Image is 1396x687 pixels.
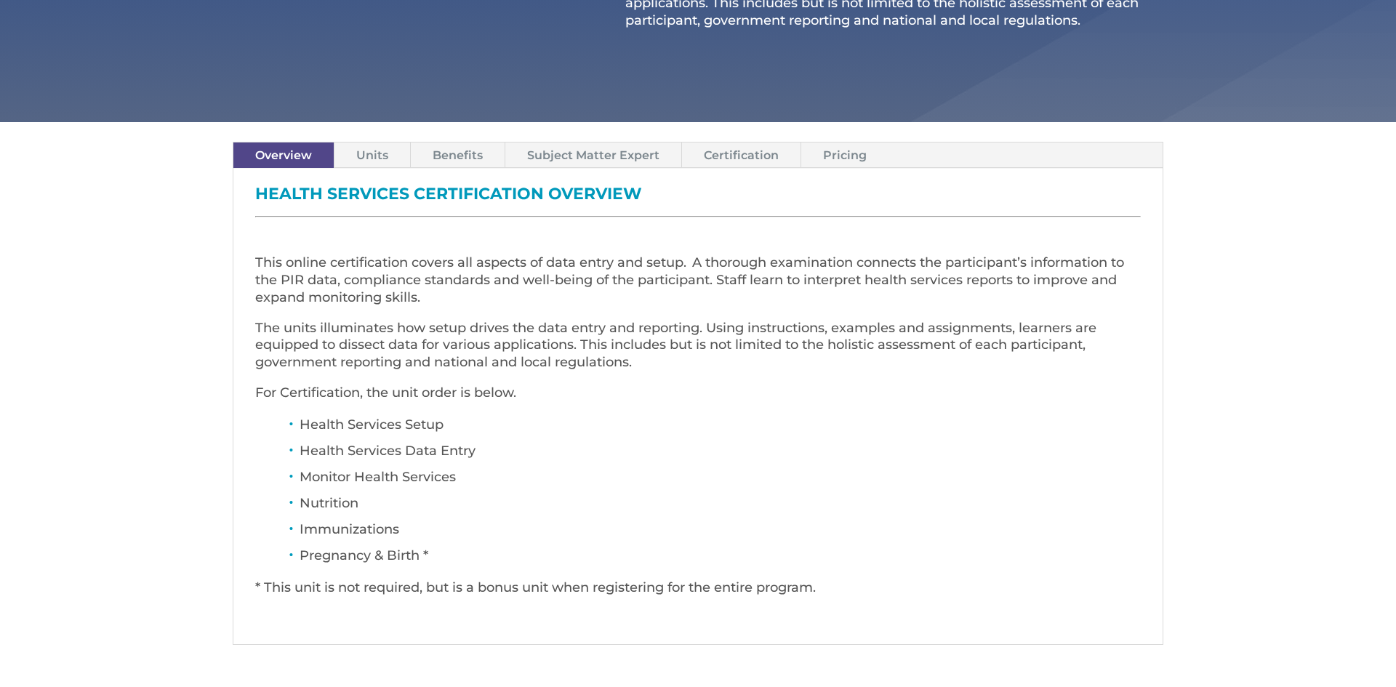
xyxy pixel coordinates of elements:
[411,142,505,168] a: Benefits
[300,546,1141,572] li: Pregnancy & Birth *
[334,142,410,168] a: Units
[255,385,1141,415] p: For Certification, the unit order is below.
[255,320,1141,385] p: The units illuminates how setup drives the data entry and reporting. Using instructions, examples...
[682,142,801,168] a: Certification
[255,254,1141,319] p: This online certification covers all aspects of data entry and setup. A thorough examination conn...
[300,415,1141,441] li: Health Services Setup
[300,494,1141,520] li: Nutrition
[801,142,888,168] a: Pricing
[255,579,1141,610] p: * This unit is not required, but is a bonus unit when registering for the entire program.
[300,520,1141,546] li: Immunizations
[505,142,681,168] a: Subject Matter Expert
[233,142,334,168] a: Overview
[300,441,1141,467] li: Health Services Data Entry
[255,186,1141,209] h3: Health Services Certification Overview
[300,467,1141,494] li: Monitor Health Services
